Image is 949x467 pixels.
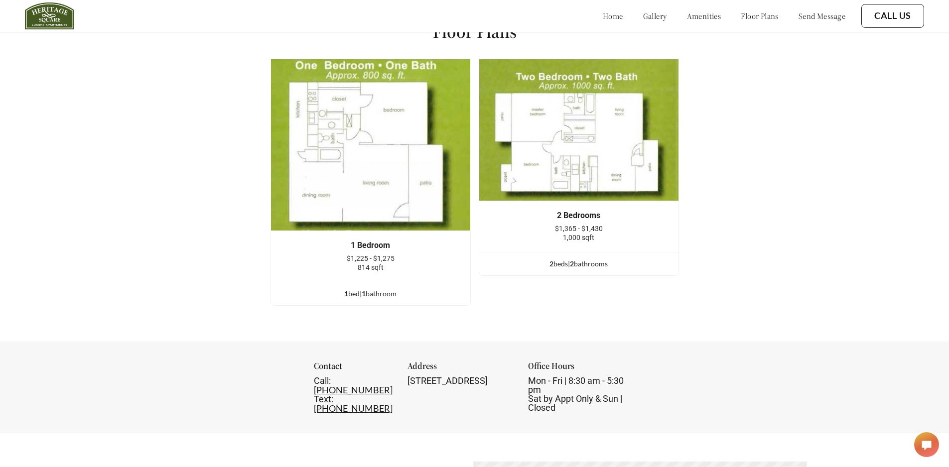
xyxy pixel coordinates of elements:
a: gallery [643,11,667,21]
a: Call Us [874,10,911,21]
div: Address [407,361,515,376]
span: 2 [549,259,553,268]
div: 1 Bedroom [286,241,455,250]
span: Sat by Appt Only & Sun | Closed [528,393,622,413]
img: example [479,59,679,201]
a: floor plans [741,11,779,21]
span: 1,000 sqft [563,233,594,241]
a: [PHONE_NUMBER] [314,384,393,395]
span: Text: [314,394,333,404]
a: amenities [687,11,721,21]
span: 1 [344,289,348,298]
div: bed s | bathroom s [479,258,678,269]
a: [PHONE_NUMBER] [314,403,393,414]
div: Mon - Fri | 8:30 am - 5:30 pm [528,376,635,412]
div: 2 Bedrooms [494,211,664,220]
a: send message [799,11,845,21]
div: Contact [314,361,395,376]
span: 1 [362,289,366,298]
a: home [603,11,623,21]
span: Call: [314,375,331,386]
div: bed | bathroom [271,288,470,299]
div: [STREET_ADDRESS] [407,376,515,385]
img: example [271,59,471,231]
span: 2 [570,259,574,268]
img: heritage_square_logo.jpg [25,2,74,29]
span: 814 sqft [358,263,384,271]
h1: Floor Plans [433,20,517,43]
span: $1,365 - $1,430 [555,225,603,233]
span: $1,225 - $1,275 [347,254,395,262]
div: Office Hours [528,361,635,376]
button: Call Us [861,4,924,28]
